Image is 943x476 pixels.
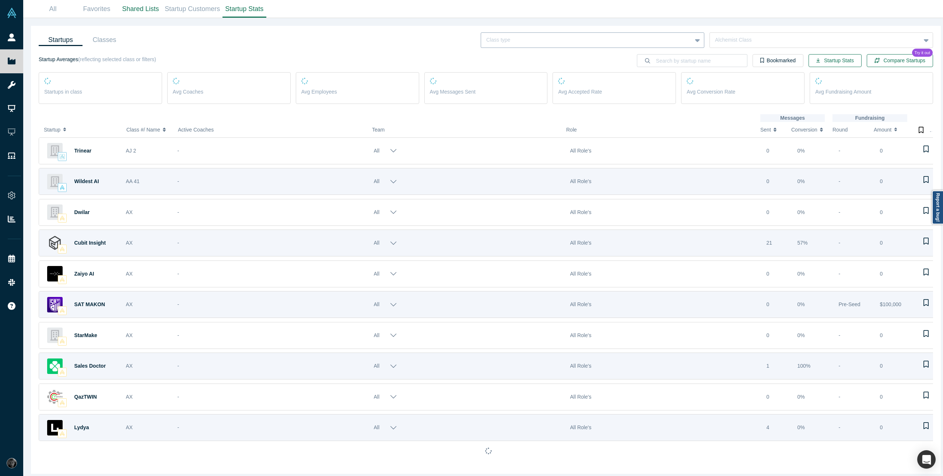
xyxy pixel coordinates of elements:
[162,0,222,18] a: Startup Customers
[374,356,380,376] div: All
[374,233,380,253] div: All
[74,301,105,307] a: SAT MAKON
[126,353,170,379] div: AX
[126,323,170,348] div: AX
[832,127,848,133] span: Round
[74,148,92,154] a: Trinear
[47,204,63,220] img: Dwilar's Logo
[39,34,83,46] a: Startups
[570,148,592,154] span: All Role's
[839,332,841,338] span: -
[47,266,63,281] img: Zaiyo AI's Logo
[7,458,17,468] img: Rami Chousein's Account
[932,190,943,224] a: Report a bug!
[178,332,179,338] span: -
[767,148,770,154] span: 0
[374,387,397,407] button: All
[374,417,380,438] div: All
[570,332,592,338] span: All Role's
[921,138,931,161] button: Bookmark
[374,141,380,161] div: All
[839,363,841,369] span: -
[832,114,907,122] p: Fundraising
[797,332,805,338] span: 0%
[839,178,841,184] span: -
[74,209,90,215] span: Dwilar
[60,370,65,375] img: alchemistx Vault Logo
[178,178,179,184] span: -
[767,363,770,369] span: 1
[558,88,670,96] p: Avg Accepted Rate
[47,174,63,189] img: Wildest AI's Logo
[570,363,592,369] span: All Role's
[839,301,860,307] span: Pre-Seed
[374,171,380,192] div: All
[374,417,397,438] button: All
[44,122,119,137] button: Startup
[374,294,380,315] div: All
[767,301,770,307] span: 0
[178,363,179,369] span: -
[570,240,592,246] span: All Role's
[839,148,841,154] span: -
[178,240,179,246] span: -
[791,122,825,137] button: Conversion
[60,277,65,282] img: alchemistx Vault Logo
[60,431,65,436] img: alchemistx Vault Logo
[39,56,78,62] strong: Startup Averages
[374,202,397,223] button: All
[60,339,65,344] img: alchemistx Vault Logo
[767,209,770,215] span: 0
[570,394,592,400] span: All Role's
[839,271,841,277] span: -
[430,88,542,96] p: Avg Messages Sent
[374,325,397,346] button: All
[655,52,747,69] input: Search by startup name
[374,294,397,315] button: All
[791,122,817,137] span: Conversion
[797,240,808,246] span: 57%
[374,264,380,284] div: All
[570,271,592,277] span: All Role's
[74,394,97,400] a: QazTWIN
[47,420,63,435] img: Lydya's Logo
[797,178,805,184] span: 0%
[374,141,397,161] button: All
[47,389,63,405] img: QazTWIN's Logo
[83,34,126,46] a: Classes
[760,114,825,122] p: Messages
[126,122,160,137] span: Class #/ Name
[126,169,170,194] div: AA 41
[74,332,97,338] span: StarMake
[760,122,784,137] button: Sent
[178,424,179,430] span: -
[178,148,179,154] span: -
[126,138,170,164] div: AJ 2
[797,301,805,307] span: 0%
[880,301,901,307] span: $100,000
[874,122,891,137] span: Amount
[74,240,106,246] span: Cubit Insight
[374,356,397,376] button: All
[74,271,94,277] a: Zaiyo AI
[570,178,592,184] span: All Role's
[839,424,841,430] span: -
[74,363,106,369] span: Sales Doctor
[767,240,772,246] span: 21
[797,363,811,369] span: 100%
[47,235,63,251] img: Cubit Insight's Logo
[178,127,214,133] span: Active Coaches
[880,271,883,277] span: 0
[7,8,17,18] img: Alchemist Vault Logo
[119,0,162,18] a: Shared Lists
[880,240,883,246] span: 0
[874,122,907,137] button: Amount
[75,0,119,18] a: Favorites
[767,332,770,338] span: 0
[867,54,933,67] a: Compare StartupsTry it out
[31,0,75,18] a: All
[880,332,883,338] span: 0
[570,424,592,430] span: All Role's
